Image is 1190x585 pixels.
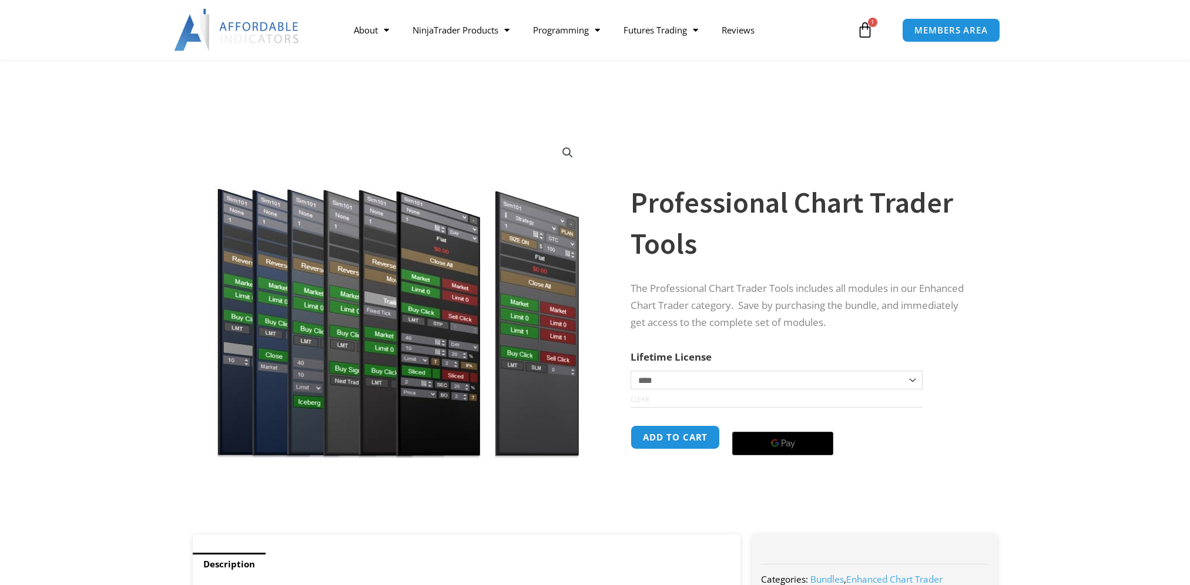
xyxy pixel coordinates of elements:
a: Programming [521,16,612,43]
a: 1 [839,13,891,47]
a: NinjaTrader Products [401,16,521,43]
button: Buy with GPay [732,432,833,455]
a: Enhanced Chart Trader [846,573,943,585]
img: ProfessionalToolsBundlePage [209,133,587,458]
a: Futures Trading [612,16,710,43]
img: LogoAI | Affordable Indicators – NinjaTrader [174,9,300,51]
span: Categories: [761,573,808,585]
a: About [342,16,401,43]
a: Description [193,553,266,576]
h1: Professional Chart Trader Tools [631,182,974,264]
span: MEMBERS AREA [914,26,988,35]
a: MEMBERS AREA [902,18,1000,42]
iframe: Secure payment input frame [730,423,836,425]
span: 1 [868,18,877,27]
span: , [810,573,943,585]
label: Lifetime License [631,350,712,364]
a: View full-screen image gallery [557,142,578,163]
p: The Professional Chart Trader Tools includes all modules in our Enhanced Chart Trader category. S... [631,280,974,331]
button: Add to cart [631,425,720,449]
nav: Menu [342,16,853,43]
a: Clear options [631,395,649,404]
a: Bundles [810,573,844,585]
a: Reviews [710,16,766,43]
